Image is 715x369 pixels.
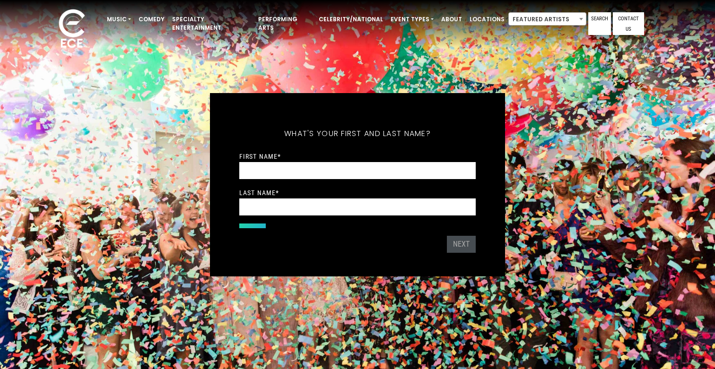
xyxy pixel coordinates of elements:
a: Locations [466,11,508,27]
span: Featured Artists [509,13,586,26]
a: Specialty Entertainment [168,11,254,36]
img: ece_new_logo_whitev2-1.png [48,7,96,52]
a: Music [103,11,135,27]
a: Performing Arts [254,11,315,36]
a: Contact Us [613,12,644,35]
a: Celebrity/National [315,11,387,27]
label: First Name [239,152,281,161]
h5: What's your first and last name? [239,117,476,151]
a: Event Types [387,11,437,27]
a: Comedy [135,11,168,27]
a: Search [588,12,611,35]
a: About [437,11,466,27]
label: Last Name [239,189,279,197]
span: Featured Artists [508,12,586,26]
